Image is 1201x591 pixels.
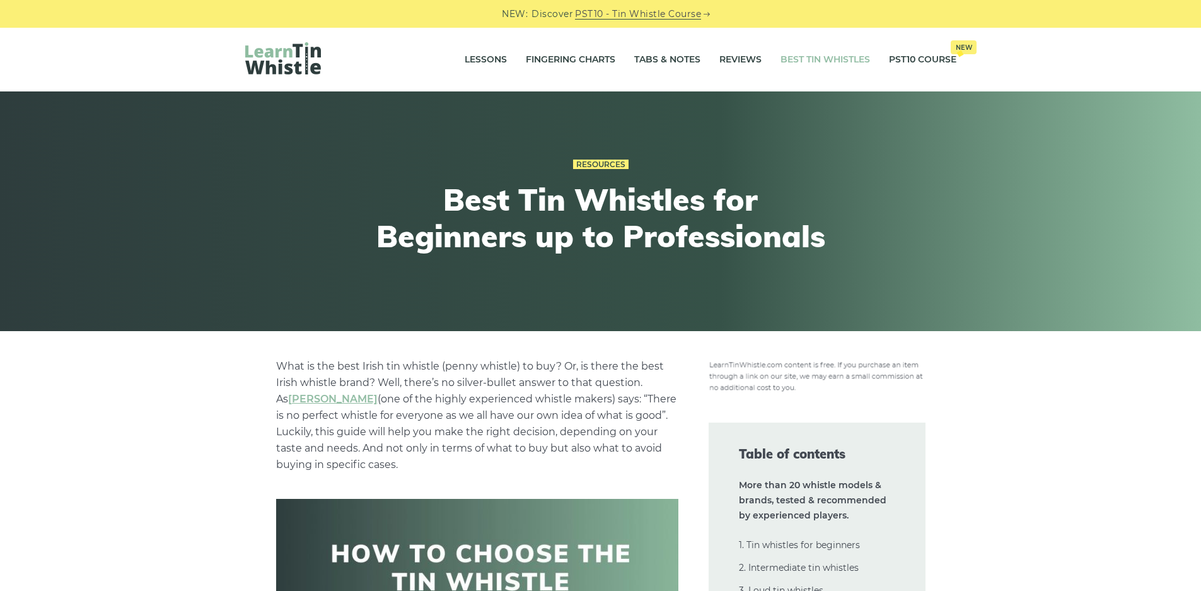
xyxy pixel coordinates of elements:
span: New [951,40,977,54]
a: 2. Intermediate tin whistles [739,562,859,573]
strong: More than 20 whistle models & brands, tested & recommended by experienced players. [739,479,886,521]
a: Tabs & Notes [634,44,700,76]
img: disclosure [709,358,925,392]
h1: Best Tin Whistles for Beginners up to Professionals [369,182,833,254]
a: Fingering Charts [526,44,615,76]
a: Lessons [465,44,507,76]
a: Reviews [719,44,762,76]
img: LearnTinWhistle.com [245,42,321,74]
a: Best Tin Whistles [780,44,870,76]
span: Table of contents [739,445,895,463]
a: Resources [573,160,629,170]
a: 1. Tin whistles for beginners [739,539,860,551]
a: undefined (opens in a new tab) [288,393,378,405]
a: PST10 CourseNew [889,44,956,76]
p: What is the best Irish tin whistle (penny whistle) to buy? Or, is there the best Irish whistle br... [276,358,678,473]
